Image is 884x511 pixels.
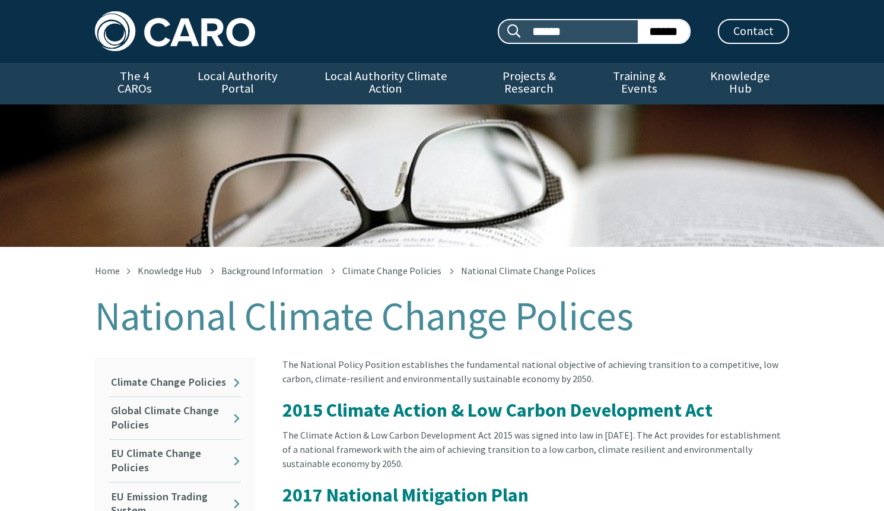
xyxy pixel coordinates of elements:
strong: 2017 National Mitigation Plan [282,483,529,506]
a: Knowledge Hub [692,63,789,104]
a: Background Information [221,265,323,277]
a: Climate Change Policies [342,265,441,277]
img: Caro logo [95,11,255,51]
a: Contact [718,19,789,44]
a: Knowledge Hub [138,265,202,277]
div: The National Policy Position establishes the fundamental national objective of achieving transiti... [282,357,789,400]
a: Global Climate Change Policies [109,397,241,439]
a: Home [95,265,120,277]
span: 2015 Climate Action & Low Carbon Development Act [282,398,713,422]
a: Local Authority Climate Action [301,63,470,104]
h1: National Climate Change Polices [95,294,789,338]
span: National Climate Change Polices [461,265,596,277]
a: Training & Events [587,63,691,104]
div: The Climate Action & Low Carbon Development Act 2015 was signed into law in [DATE]. The Act provi... [282,427,789,484]
a: Climate Change Policies [109,369,241,396]
a: Projects & Research [470,63,588,104]
a: The 4 CAROs [95,63,174,104]
a: Local Authority Portal [174,63,301,104]
a: EU Climate Change Policies [109,440,241,482]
